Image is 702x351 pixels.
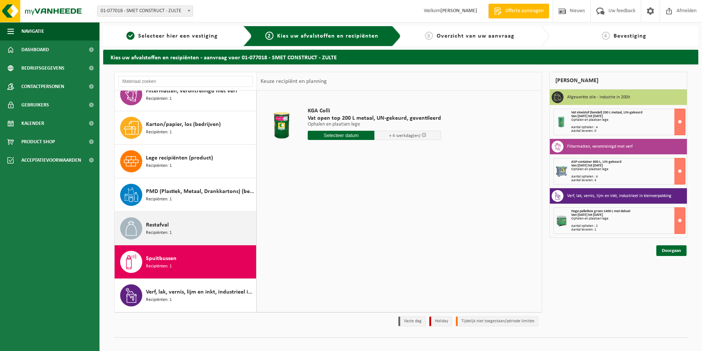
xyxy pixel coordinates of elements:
span: Karton/papier, los (bedrijven) [146,120,221,129]
span: Hoge palletbox groen 1400 L met deksel [571,209,630,213]
span: PMD (Plastiek, Metaal, Drankkartons) (bedrijven) [146,187,254,196]
button: Filtermatten, verontreinigd met verf Recipiënten: 1 [115,78,256,111]
strong: [PERSON_NAME] [440,8,477,14]
strong: Van [DATE] tot [DATE] [571,213,603,217]
span: Product Shop [21,133,55,151]
div: Keuze recipiënt en planning [257,72,331,91]
span: Recipiënten: 1 [146,95,172,102]
span: Kies uw afvalstoffen en recipiënten [277,33,378,39]
div: [PERSON_NAME] [549,72,687,89]
span: Recipiënten: 1 [146,296,172,303]
span: Filtermatten, verontreinigd met verf [146,87,237,95]
span: 3 [425,32,433,40]
span: Recipiënten: 1 [146,263,172,270]
span: Gebruikers [21,96,49,114]
span: Vat open top 200 L metaal, UN-gekeurd, geventileerd [308,115,441,122]
div: Aantal ophalen : 2 [571,224,685,228]
div: Aantal ophalen : 4 [571,126,685,129]
span: 1 [126,32,135,40]
span: 2 [265,32,273,40]
div: Aantal ophalen : 4 [571,175,685,179]
span: + 4 werkdag(en) [389,133,420,138]
li: Vaste dag [398,316,426,326]
span: Selecteer hier een vestiging [138,33,218,39]
h3: Filtermatten, verontreinigd met verf [567,141,633,152]
h3: Afgewerkte olie - industrie in 200lt [567,91,630,103]
span: Vat vloeistof (bondel) 200 L metaal, UN-gekeurd [571,110,642,115]
span: Bedrijfsgegevens [21,59,64,77]
div: Ophalen en plaatsen lege [571,217,685,221]
div: Aantal leveren: 0 [571,129,685,133]
span: 4 [602,32,610,40]
button: PMD (Plastiek, Metaal, Drankkartons) (bedrijven) Recipiënten: 1 [115,178,256,212]
span: Recipiënten: 1 [146,162,172,169]
p: Ophalen en plaatsen lege [308,122,441,127]
a: 1Selecteer hier een vestiging [107,32,237,41]
span: Recipiënten: 1 [146,229,172,236]
div: Ophalen en plaatsen lege [571,168,685,171]
h3: Verf, lak, vernis, lijm en inkt, industrieel in kleinverpakking [567,190,671,202]
span: Verf, lak, vernis, lijm en inkt, industrieel in kleinverpakking [146,288,254,296]
div: Ophalen en plaatsen lege [571,118,685,122]
li: Tijdelijk niet toegestaan/période limitée [456,316,538,326]
strong: Van [DATE] tot [DATE] [571,114,603,118]
input: Selecteer datum [308,131,374,140]
span: Lege recipiënten (product) [146,154,213,162]
button: Lege recipiënten (product) Recipiënten: 1 [115,145,256,178]
span: 01-077018 - SMET CONSTRUCT - ZULTE [98,6,193,16]
span: Recipiënten: 1 [146,129,172,136]
button: Restafval Recipiënten: 1 [115,212,256,245]
span: 01-077018 - SMET CONSTRUCT - ZULTE [97,6,193,17]
div: Aantal leveren: 4 [571,179,685,182]
button: Spuitbussen Recipiënten: 1 [115,245,256,279]
a: Doorgaan [656,245,687,256]
button: Karton/papier, los (bedrijven) Recipiënten: 1 [115,111,256,145]
span: Offerte aanvragen [503,7,545,15]
span: Bevestiging [614,33,646,39]
strong: Van [DATE] tot [DATE] [571,164,603,168]
span: Dashboard [21,41,49,59]
span: Acceptatievoorwaarden [21,151,81,169]
li: Holiday [429,316,452,326]
span: Contactpersonen [21,77,64,96]
div: Aantal leveren: 1 [571,228,685,232]
span: ASP-container 800 L, UN-gekeurd [571,160,621,164]
input: Materiaal zoeken [118,76,253,87]
span: Overzicht van uw aanvraag [437,33,514,39]
span: Spuitbussen [146,254,177,263]
span: KGA Colli [308,107,441,115]
h2: Kies uw afvalstoffen en recipiënten - aanvraag voor 01-077018 - SMET CONSTRUCT - ZULTE [103,50,698,64]
span: Navigatie [21,22,44,41]
a: Offerte aanvragen [488,4,549,18]
button: Verf, lak, vernis, lijm en inkt, industrieel in kleinverpakking Recipiënten: 1 [115,279,256,312]
span: Restafval [146,221,169,229]
span: Recipiënten: 1 [146,196,172,203]
span: Kalender [21,114,44,133]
